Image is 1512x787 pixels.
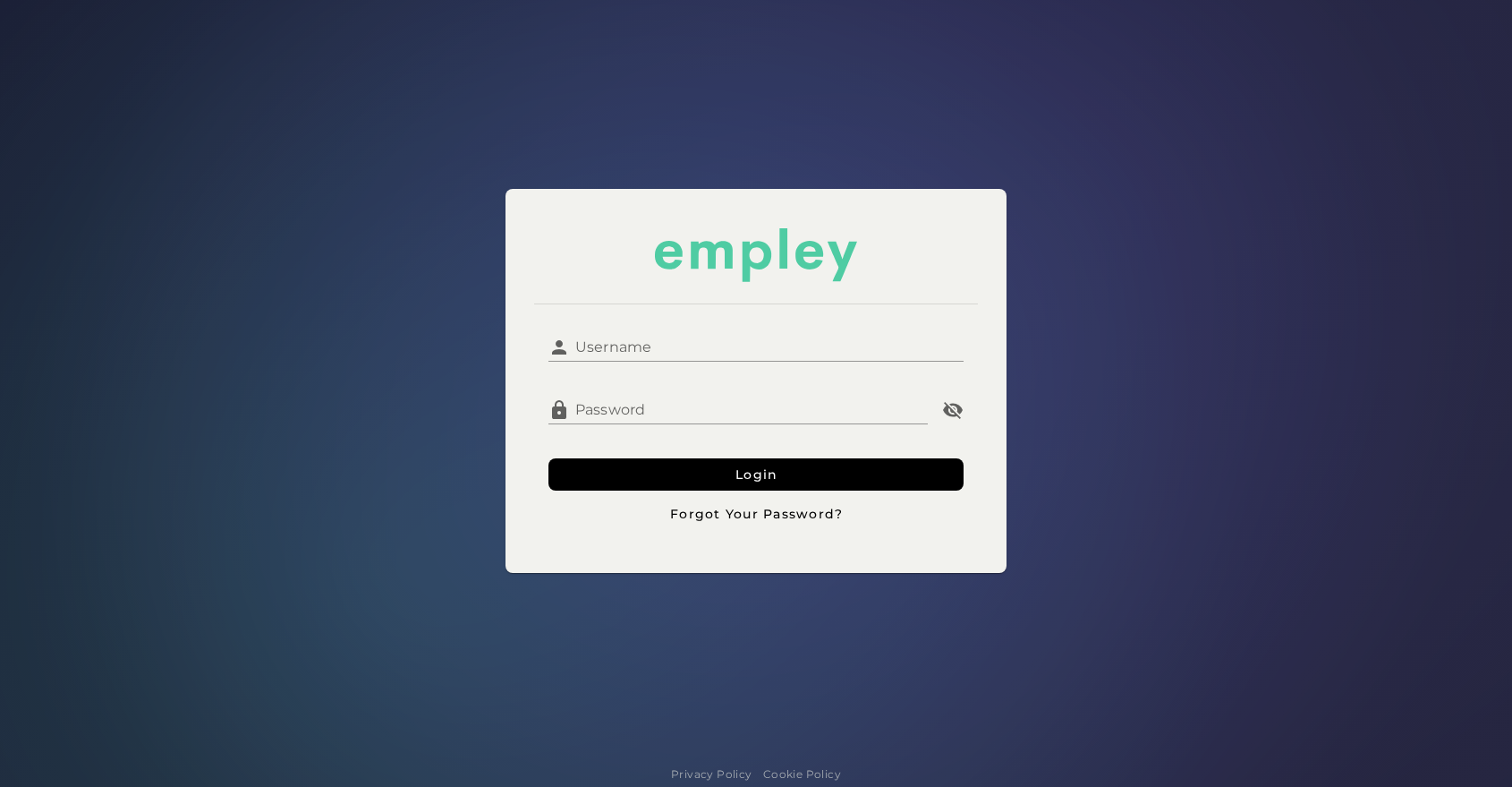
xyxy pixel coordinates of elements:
[548,458,964,491] button: Login
[669,506,844,522] span: Forgot Your Password?
[735,466,778,483] span: Login
[763,766,841,783] a: Cookie Policy
[942,399,964,421] i: Password appended action
[548,498,964,530] button: Forgot Your Password?
[671,766,752,783] a: Privacy Policy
